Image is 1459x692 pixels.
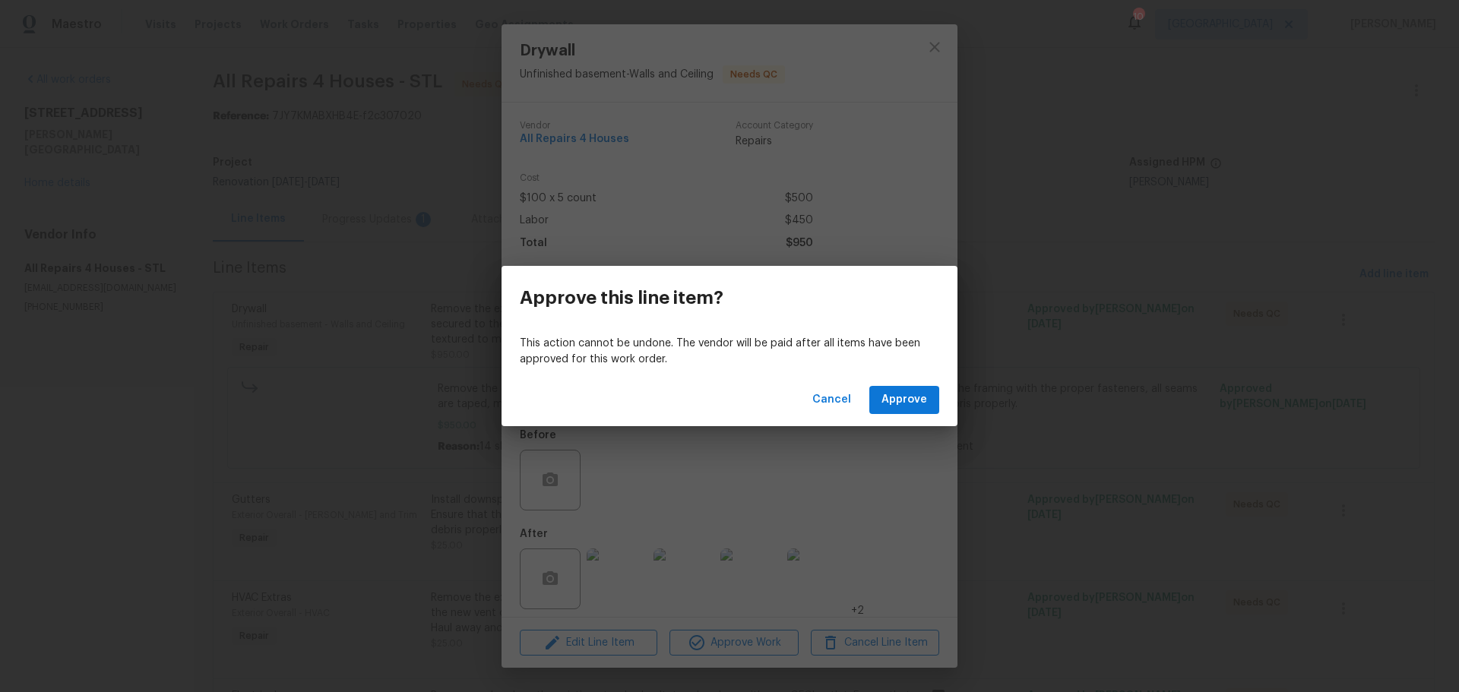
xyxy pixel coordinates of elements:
[869,386,939,414] button: Approve
[520,336,939,368] p: This action cannot be undone. The vendor will be paid after all items have been approved for this...
[812,390,851,409] span: Cancel
[881,390,927,409] span: Approve
[520,287,723,308] h3: Approve this line item?
[806,386,857,414] button: Cancel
